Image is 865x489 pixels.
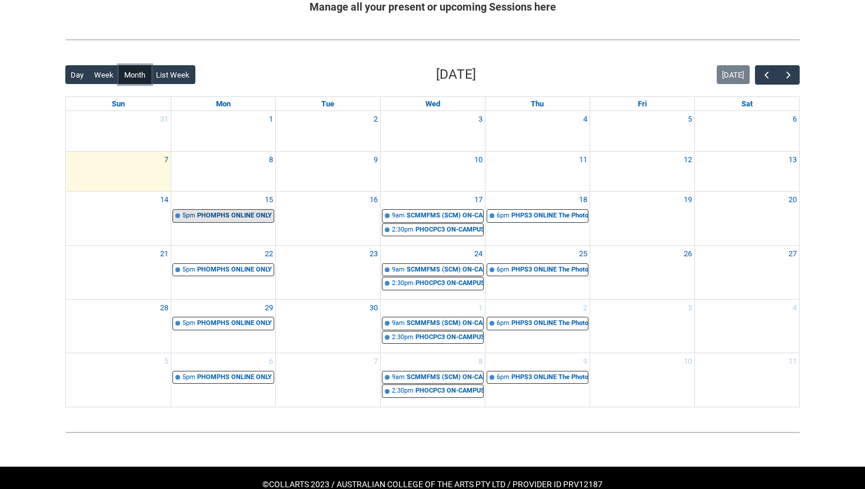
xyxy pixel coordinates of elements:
a: Go to August 31, 2025 [158,111,171,128]
td: Go to September 8, 2025 [171,151,275,192]
a: Go to September 9, 2025 [371,152,380,168]
a: Go to September 10, 2025 [472,152,485,168]
div: PHPS3 ONLINE The Photographic Record STAGE 3 | Online | [PERSON_NAME] [511,211,588,221]
div: PHPS3 ONLINE The Photographic Record STAGE 3 | Online | [PERSON_NAME] [511,265,588,275]
a: Monday [214,97,233,111]
td: Go to September 30, 2025 [275,299,380,353]
td: Go to September 13, 2025 [694,151,799,192]
td: Go to September 6, 2025 [694,111,799,151]
a: Go to September 14, 2025 [158,192,171,208]
a: Go to September 7, 2025 [162,152,171,168]
td: Go to September 10, 2025 [380,151,485,192]
td: Go to September 28, 2025 [66,299,171,353]
td: Go to September 22, 2025 [171,246,275,300]
img: REDU_GREY_LINE [65,426,800,438]
a: Go to September 6, 2025 [790,111,799,128]
a: Go to September 16, 2025 [367,192,380,208]
td: Go to September 27, 2025 [694,246,799,300]
a: Go to September 12, 2025 [681,152,694,168]
div: 6pm [497,211,510,221]
a: Sunday [109,97,127,111]
td: Go to October 2, 2025 [485,299,590,353]
a: Go to September 25, 2025 [577,246,590,262]
a: Wednesday [423,97,443,111]
td: Go to September 20, 2025 [694,192,799,246]
button: Previous Month [755,65,777,85]
div: 6pm [497,373,510,383]
td: Go to September 4, 2025 [485,111,590,151]
button: List Week [151,65,195,84]
div: PHPS3 ONLINE The Photographic Record STAGE 3 | Online | [PERSON_NAME] [511,373,588,383]
a: Tuesday [319,97,337,111]
div: 9am [392,265,405,275]
div: 9am [392,319,405,329]
a: Go to October 5, 2025 [162,353,171,370]
a: Go to September 17, 2025 [472,192,485,208]
td: Go to September 12, 2025 [590,151,694,192]
a: Go to October 10, 2025 [681,353,694,370]
td: Go to September 29, 2025 [171,299,275,353]
td: Go to September 1, 2025 [171,111,275,151]
a: Go to September 2, 2025 [371,111,380,128]
a: Go to September 23, 2025 [367,246,380,262]
button: [DATE] [717,65,750,84]
a: Go to September 27, 2025 [786,246,799,262]
div: SCMMFMS (SCM) ON-CAMPUS Mobile Filmmaking Group 2 | Styling Room ([PERSON_NAME][GEOGRAPHIC_DATA].... [407,373,483,383]
a: Go to October 11, 2025 [786,353,799,370]
td: Go to October 5, 2025 [66,353,171,407]
a: Go to September 4, 2025 [581,111,590,128]
div: SCMMFMS (SCM) ON-CAMPUS Mobile Filmmaking Group 2 | Styling Room ([PERSON_NAME][GEOGRAPHIC_DATA].... [407,265,483,275]
td: Go to September 14, 2025 [66,192,171,246]
button: Day [65,65,89,84]
td: Go to September 11, 2025 [485,151,590,192]
a: Go to September 15, 2025 [262,192,275,208]
td: Go to October 8, 2025 [380,353,485,407]
a: Thursday [528,97,546,111]
a: Go to September 11, 2025 [577,152,590,168]
a: Go to September 24, 2025 [472,246,485,262]
a: Go to September 29, 2025 [262,300,275,316]
a: Go to October 1, 2025 [476,300,485,316]
div: SCMMFMS (SCM) ON-CAMPUS Mobile Filmmaking Group 2 | Styling Room ([PERSON_NAME][GEOGRAPHIC_DATA].... [407,211,483,221]
td: Go to September 16, 2025 [275,192,380,246]
td: Go to October 1, 2025 [380,299,485,353]
a: Go to September 22, 2025 [262,246,275,262]
div: 2:30pm [392,225,414,235]
a: Saturday [739,97,755,111]
a: Go to September 28, 2025 [158,300,171,316]
td: Go to September 9, 2025 [275,151,380,192]
a: Go to October 2, 2025 [581,300,590,316]
td: Go to September 21, 2025 [66,246,171,300]
img: REDU_GREY_LINE [65,34,800,46]
a: Go to September 30, 2025 [367,300,380,316]
a: Go to September 19, 2025 [681,192,694,208]
a: Go to September 8, 2025 [267,152,275,168]
div: 9am [392,211,405,221]
div: 5pm [182,319,195,329]
td: Go to October 11, 2025 [694,353,799,407]
a: Go to October 8, 2025 [476,353,485,370]
div: PHOCPC3 ON-CAMPUS Commercial Photography Culinary & Product STAGE 3 | Studio 3 ([PERSON_NAME] St.... [415,333,483,343]
div: 2:30pm [392,333,414,343]
div: 2:30pm [392,279,414,289]
a: Go to October 7, 2025 [371,353,380,370]
a: Go to September 5, 2025 [686,111,694,128]
td: Go to September 26, 2025 [590,246,694,300]
td: Go to September 17, 2025 [380,192,485,246]
div: 9am [392,373,405,383]
td: Go to October 6, 2025 [171,353,275,407]
button: Week [89,65,119,84]
td: Go to September 15, 2025 [171,192,275,246]
td: Go to September 7, 2025 [66,151,171,192]
div: 5pm [182,373,195,383]
td: Go to October 4, 2025 [694,299,799,353]
a: Go to October 6, 2025 [267,353,275,370]
div: SCMMFMS (SCM) ON-CAMPUS Mobile Filmmaking Group 2 | Styling Room ([PERSON_NAME][GEOGRAPHIC_DATA].... [407,319,483,329]
a: Go to September 20, 2025 [786,192,799,208]
a: Go to October 3, 2025 [686,300,694,316]
div: 5pm [182,211,195,221]
td: Go to September 25, 2025 [485,246,590,300]
a: Go to September 3, 2025 [476,111,485,128]
a: Go to September 26, 2025 [681,246,694,262]
div: PHOCPC3 ON-CAMPUS Commercial Photography Culinary & Product STAGE 3 | Studio 3 ([PERSON_NAME] St.... [415,386,483,396]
